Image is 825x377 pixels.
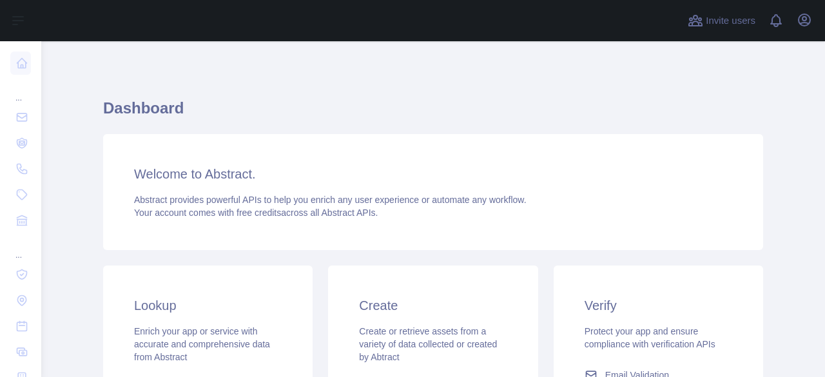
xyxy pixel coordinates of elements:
[134,195,527,205] span: Abstract provides powerful APIs to help you enrich any user experience or automate any workflow.
[706,14,755,28] span: Invite users
[134,326,270,362] span: Enrich your app or service with accurate and comprehensive data from Abstract
[10,235,31,260] div: ...
[359,296,507,314] h3: Create
[237,208,281,218] span: free credits
[10,77,31,103] div: ...
[685,10,758,31] button: Invite users
[585,296,732,314] h3: Verify
[134,296,282,314] h3: Lookup
[585,326,715,349] span: Protect your app and ensure compliance with verification APIs
[359,326,497,362] span: Create or retrieve assets from a variety of data collected or created by Abtract
[134,208,378,218] span: Your account comes with across all Abstract APIs.
[134,165,732,183] h3: Welcome to Abstract.
[103,98,763,129] h1: Dashboard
